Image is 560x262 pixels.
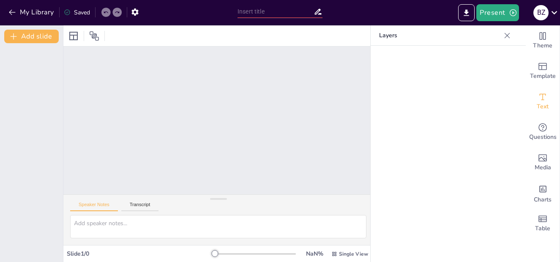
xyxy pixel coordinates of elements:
div: Slide 1 / 0 [67,250,215,258]
button: B Z [533,4,549,21]
div: B Z [533,5,549,20]
button: Add slide [4,30,59,43]
span: Table [535,224,550,233]
div: Add a table [526,208,560,239]
button: Speaker Notes [70,202,118,211]
div: Add charts and graphs [526,178,560,208]
span: Media [535,163,551,172]
span: Single View [339,251,368,257]
span: Theme [533,41,552,50]
span: Charts [534,195,552,204]
div: NaN % [304,250,325,258]
div: Get real-time input from your audience [526,117,560,147]
button: My Library [6,6,57,19]
span: Questions [529,132,557,142]
button: Present [476,4,519,21]
button: Transcript [121,202,159,211]
input: Insert title [238,6,314,18]
div: Saved [64,8,90,17]
button: Export to PowerPoint [458,4,475,21]
div: Layout [67,29,80,43]
span: Position [89,31,99,41]
div: Change the overall theme [526,25,560,56]
p: Layers [379,25,500,46]
span: Template [530,72,556,81]
div: Add text boxes [526,86,560,117]
div: Add ready made slides [526,56,560,86]
span: Text [537,102,549,111]
div: Add images, graphics, shapes or video [526,147,560,178]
